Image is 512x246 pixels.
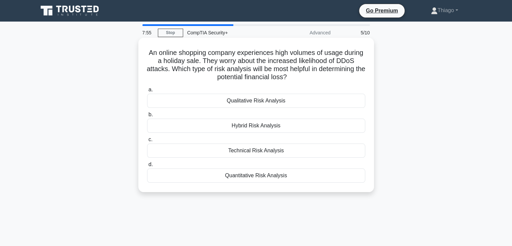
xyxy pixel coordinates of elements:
[415,4,474,17] a: Thiago
[147,144,365,158] div: Technical Risk Analysis
[147,119,365,133] div: Hybrid Risk Analysis
[276,26,335,39] div: Advanced
[148,87,153,92] span: a.
[158,29,183,37] a: Stop
[148,136,152,142] span: c.
[147,168,365,183] div: Quantitative Risk Analysis
[148,112,153,117] span: b.
[146,49,366,82] h5: An online shopping company experiences high volumes of usage during a holiday sale. They worry ab...
[362,6,402,15] a: Go Premium
[138,26,158,39] div: 7:55
[335,26,374,39] div: 5/10
[148,161,153,167] span: d.
[147,94,365,108] div: Qualitative Risk Analysis
[183,26,276,39] div: CompTIA Security+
